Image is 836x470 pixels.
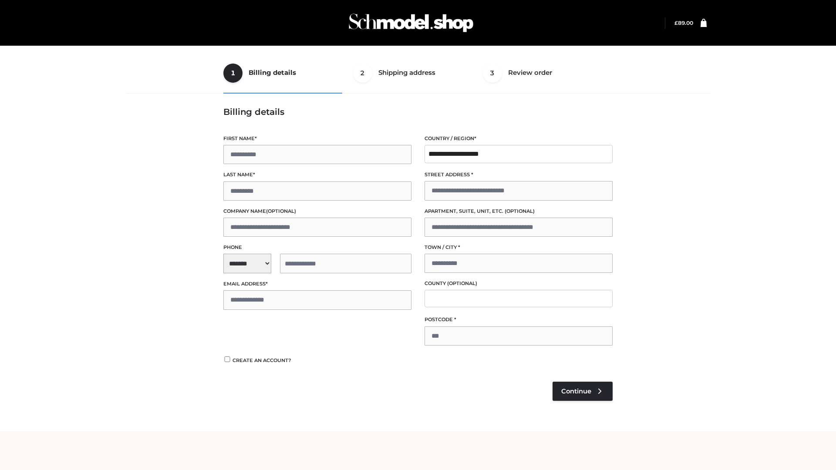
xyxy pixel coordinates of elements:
[223,243,411,252] label: Phone
[223,134,411,143] label: First name
[447,280,477,286] span: (optional)
[505,208,535,214] span: (optional)
[674,20,693,26] bdi: 89.00
[425,279,613,288] label: County
[233,357,291,363] span: Create an account?
[425,316,613,324] label: Postcode
[223,207,411,215] label: Company name
[425,207,613,215] label: Apartment, suite, unit, etc.
[425,171,613,179] label: Street address
[425,243,613,252] label: Town / City
[266,208,296,214] span: (optional)
[561,387,591,395] span: Continue
[425,134,613,143] label: Country / Region
[223,171,411,179] label: Last name
[346,6,476,40] img: Schmodel Admin 964
[223,280,411,288] label: Email address
[674,20,693,26] a: £89.00
[223,356,231,362] input: Create an account?
[674,20,678,26] span: £
[553,382,613,401] a: Continue
[223,107,613,117] h3: Billing details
